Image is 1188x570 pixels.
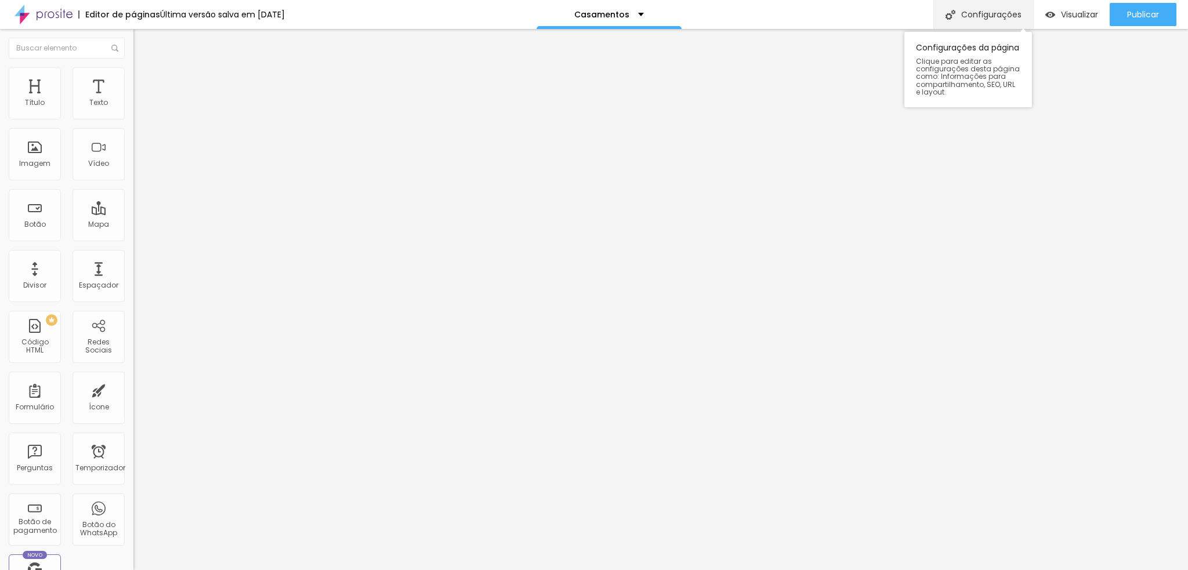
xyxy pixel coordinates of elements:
font: Imagem [19,158,50,168]
font: Clique para editar as configurações desta página como: Informações para compartilhamento, SEO, UR... [916,56,1020,97]
font: Espaçador [79,280,118,290]
font: Texto [89,97,108,107]
font: Botão de pagamento [13,517,57,535]
button: Visualizar [1034,3,1110,26]
font: Editor de páginas [85,9,160,20]
font: Última versão salva em [DATE] [160,9,285,20]
font: Temporizador [75,463,125,473]
font: Novo [27,551,43,558]
font: Título [25,97,45,107]
font: Código HTML [21,337,49,355]
font: Vídeo [88,158,109,168]
input: Buscar elemento [9,38,125,59]
font: Formulário [16,402,54,412]
img: view-1.svg [1045,10,1055,20]
font: Casamentos [574,9,629,20]
font: Configurações da página [916,42,1019,53]
font: Publicar [1127,9,1159,20]
font: Perguntas [17,463,53,473]
font: Mapa [88,219,109,229]
button: Publicar [1110,3,1176,26]
img: Ícone [111,45,118,52]
font: Configurações [961,9,1022,20]
img: Ícone [946,10,955,20]
font: Divisor [23,280,46,290]
font: Botão [24,219,46,229]
font: Redes Sociais [85,337,112,355]
font: Visualizar [1061,9,1098,20]
font: Botão do WhatsApp [80,520,117,538]
font: Ícone [89,402,109,412]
